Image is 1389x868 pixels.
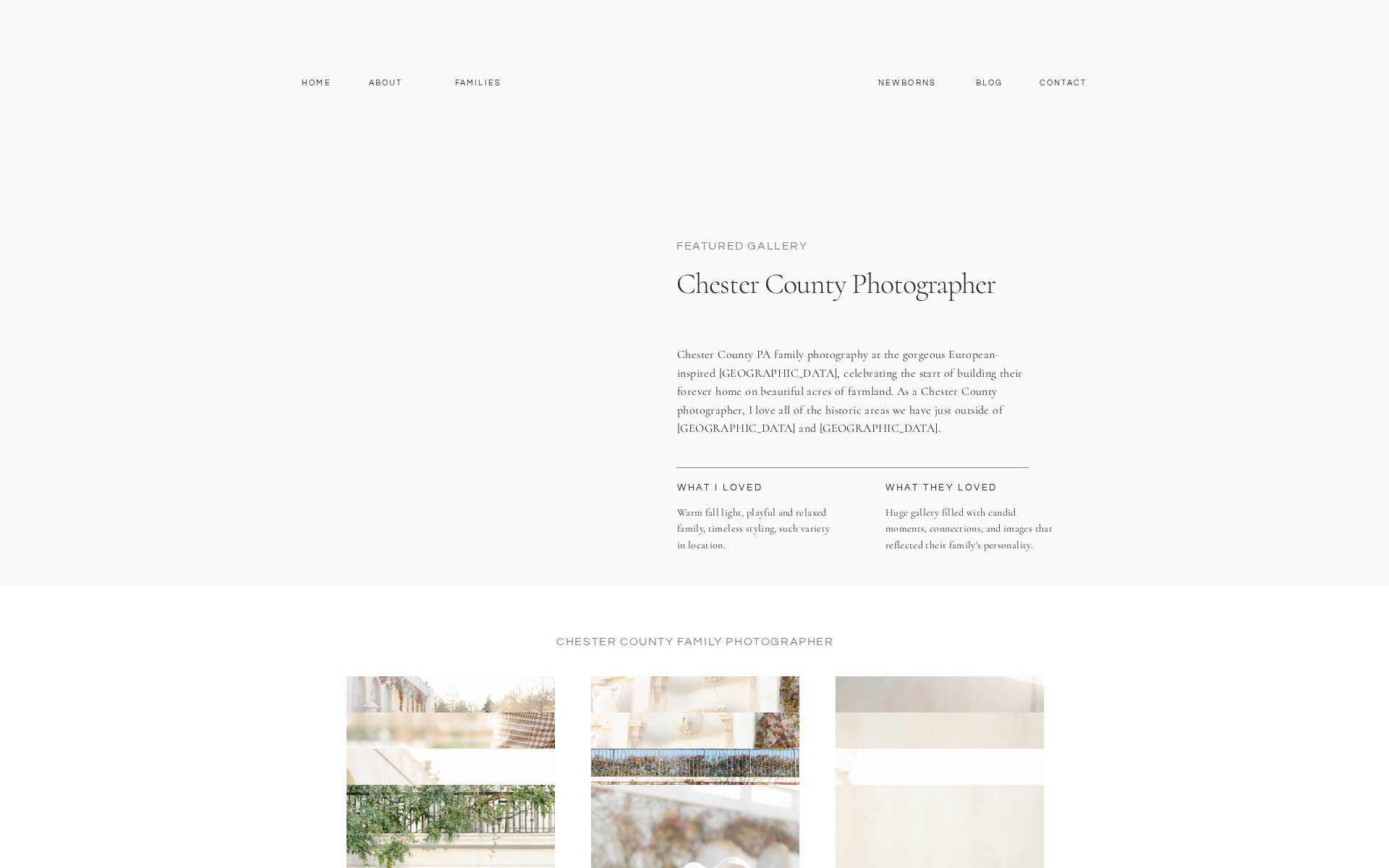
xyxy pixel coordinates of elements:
p: What I loved [677,480,817,495]
a: About [365,77,407,90]
p: Chester County PA family photography at the gorgeous European-inspired [GEOGRAPHIC_DATA], celebra... [677,346,1035,441]
p: Featured Gallery [676,238,841,255]
a: contact [1032,77,1095,90]
p: Huge gallery filled with candid moments, connections, and images that reflected their family's pe... [885,505,1053,586]
p: Warm fall light, playful and relaxed family, timeless styling, such variety in location. [677,505,836,574]
h1: Chester County Photographer [676,266,1033,341]
a: Blog [972,77,1006,90]
h2: Chester County Family photographer [508,634,883,647]
p: what they loved [885,480,1025,495]
a: Newborns [872,77,942,90]
a: Families [446,77,511,90]
a: Home [295,77,338,90]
